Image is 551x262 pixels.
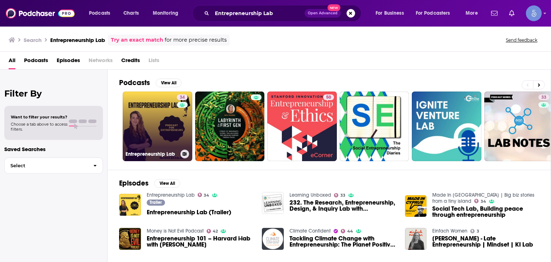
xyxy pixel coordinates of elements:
img: Tackling Climate Change with Entrepreneurship: The Planet Positive Lab Story [262,228,284,250]
a: EpisodesView All [119,179,180,188]
span: Select [5,163,88,168]
a: Tackling Climate Change with Entrepreneurship: The Planet Positive Lab Story [289,235,396,248]
span: 33 [340,194,345,197]
span: For Podcasters [416,8,450,18]
a: Show notifications dropdown [506,7,517,19]
img: 232. The Research, Entrepreneurship, Design, & Inquiry Lab with Tom Thorpe [262,192,284,214]
a: Money is Not Evil Podcast [147,228,204,234]
span: Want to filter your results? [11,114,67,120]
span: 50 [326,94,331,101]
button: Send feedback [504,37,540,43]
span: More [466,8,478,18]
a: 34 [198,193,209,197]
a: Climate Confident [289,228,331,234]
a: Episodes [57,55,80,69]
a: 50 [267,92,337,161]
span: Choose a tab above to access filters. [11,122,67,132]
a: 34 [474,199,486,203]
span: 34 [481,200,486,203]
a: 33 [334,193,345,197]
a: All [9,55,15,69]
span: 44 [347,230,353,233]
h3: Entrepreneurship Lab [50,37,105,43]
span: 42 [213,230,218,233]
p: Saved Searches [4,146,103,153]
a: 34 [177,94,188,100]
span: Entrepreneurship 101 – Harvard i-lab with [PERSON_NAME] [147,235,254,248]
h3: Search [24,37,42,43]
a: Show notifications dropdown [488,7,500,19]
a: Entrepreneurship Lab (Trailer) [147,209,231,215]
a: Christine Schaller - Late Entrepreneurship | Mindset | KI Lab [432,235,539,248]
a: 42 [207,229,218,233]
img: Christine Schaller - Late Entrepreneurship | Mindset | KI Lab [405,228,427,250]
span: for more precise results [165,36,227,44]
span: Podcasts [89,8,110,18]
img: Podchaser - Follow, Share and Rate Podcasts [6,6,75,20]
span: [PERSON_NAME] - Late Entrepreneurship | Mindset | KI Lab [432,235,539,248]
h2: Episodes [119,179,149,188]
a: PodcastsView All [119,78,182,87]
a: 3 [470,229,479,233]
a: 232. The Research, Entrepreneurship, Design, & Inquiry Lab with Tom Thorpe [289,200,396,212]
span: 232. The Research, Entrepreneurship, Design, & Inquiry Lab with [PERSON_NAME] [289,200,396,212]
button: open menu [411,8,461,19]
div: Search podcasts, credits, & more... [199,5,368,22]
h2: Filter By [4,88,103,99]
a: 50 [323,94,334,100]
span: Charts [123,8,139,18]
span: Open Advanced [308,11,338,15]
img: User Profile [526,5,542,21]
button: Select [4,158,103,174]
a: 33 [538,94,549,100]
span: For Business [376,8,404,18]
a: 34Entrepreneurship Lab [123,92,192,161]
a: Social Tech Lab, Building peace through entrepreneurship [432,206,539,218]
span: Networks [89,55,113,69]
a: Podcasts [24,55,48,69]
h2: Podcasts [119,78,150,87]
a: Learning Unboxed [289,192,331,198]
a: Try an exact match [111,36,163,44]
span: 34 [204,194,209,197]
button: open menu [84,8,119,19]
a: Credits [121,55,140,69]
span: Lists [149,55,159,69]
img: Entrepreneurship 101 – Harvard i-lab with Gordon Jones [119,228,141,250]
a: Entrepreneurship Lab [147,192,195,198]
span: 34 [180,94,185,101]
span: 3 [477,230,479,233]
span: New [328,4,340,11]
button: View All [154,179,180,188]
button: View All [156,79,182,87]
a: Charts [119,8,143,19]
span: Monitoring [153,8,178,18]
a: Entrepreneurship 101 – Harvard i-lab with Gordon Jones [147,235,254,248]
button: open menu [461,8,487,19]
button: open menu [371,8,413,19]
h3: Entrepreneurship Lab [126,151,178,157]
button: Show profile menu [526,5,542,21]
img: Social Tech Lab, Building peace through entrepreneurship [405,195,427,217]
button: open menu [148,8,188,19]
span: Logged in as Spiral5-G1 [526,5,542,21]
a: Einfach Women [432,228,467,234]
a: 44 [341,229,353,233]
a: Made In Cyprus | Big biz stories from a tiny island [432,192,534,204]
span: 33 [541,94,546,101]
img: Entrepreneurship Lab (Trailer) [119,194,141,216]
